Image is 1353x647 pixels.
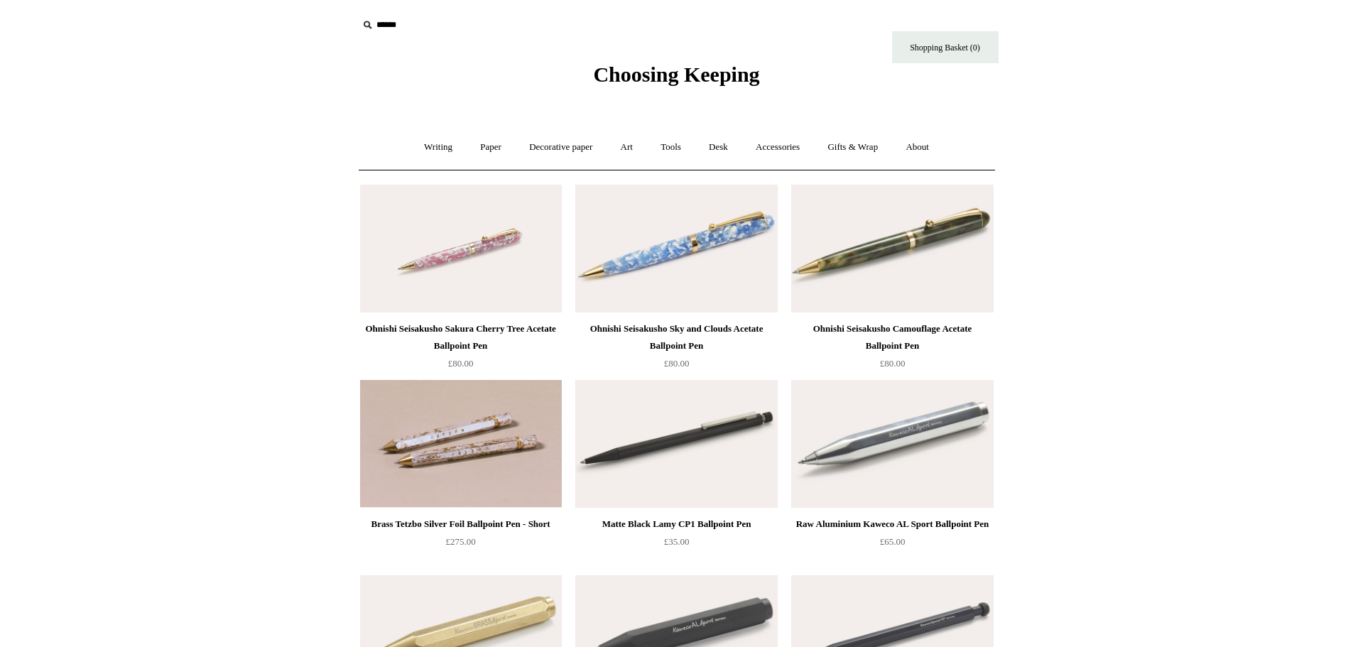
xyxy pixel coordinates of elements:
[893,129,942,166] a: About
[360,380,562,508] img: Brass Tetzbo Silver Foil Ballpoint Pen - Short
[364,320,558,354] div: Ohnishi Seisakusho Sakura Cherry Tree Acetate Ballpoint Pen
[579,320,773,354] div: Ohnishi Seisakusho Sky and Clouds Acetate Ballpoint Pen
[579,516,773,533] div: Matte Black Lamy CP1 Ballpoint Pen
[364,516,558,533] div: Brass Tetzbo Silver Foil Ballpoint Pen - Short
[360,380,562,508] a: Brass Tetzbo Silver Foil Ballpoint Pen - Short Brass Tetzbo Silver Foil Ballpoint Pen - Short
[360,185,562,312] img: Ohnishi Seisakusho Sakura Cherry Tree Acetate Ballpoint Pen
[608,129,646,166] a: Art
[743,129,813,166] a: Accessories
[791,380,993,508] a: Raw Aluminium Kaweco AL Sport Ballpoint Pen Raw Aluminium Kaweco AL Sport Ballpoint Pen
[360,516,562,574] a: Brass Tetzbo Silver Foil Ballpoint Pen - Short £275.00
[791,516,993,574] a: Raw Aluminium Kaweco AL Sport Ballpoint Pen £65.00
[593,62,759,86] span: Choosing Keeping
[516,129,605,166] a: Decorative paper
[880,536,906,547] span: £65.00
[575,185,777,312] a: Ohnishi Seisakusho Sky and Clouds Acetate Ballpoint Pen Ohnishi Seisakusho Sky and Clouds Acetate...
[664,358,690,369] span: £80.00
[448,358,474,369] span: £80.00
[648,129,694,166] a: Tools
[575,516,777,574] a: Matte Black Lamy CP1 Ballpoint Pen £35.00
[791,185,993,312] img: Ohnishi Seisakusho Camouflage Acetate Ballpoint Pen
[791,185,993,312] a: Ohnishi Seisakusho Camouflage Acetate Ballpoint Pen Ohnishi Seisakusho Camouflage Acetate Ballpoi...
[664,536,690,547] span: £35.00
[575,380,777,508] img: Matte Black Lamy CP1 Ballpoint Pen
[360,185,562,312] a: Ohnishi Seisakusho Sakura Cherry Tree Acetate Ballpoint Pen Ohnishi Seisakusho Sakura Cherry Tree...
[593,74,759,84] a: Choosing Keeping
[467,129,514,166] a: Paper
[815,129,891,166] a: Gifts & Wrap
[575,380,777,508] a: Matte Black Lamy CP1 Ballpoint Pen Matte Black Lamy CP1 Ballpoint Pen
[411,129,465,166] a: Writing
[696,129,741,166] a: Desk
[892,31,999,63] a: Shopping Basket (0)
[791,320,993,379] a: Ohnishi Seisakusho Camouflage Acetate Ballpoint Pen £80.00
[880,358,906,369] span: £80.00
[795,320,989,354] div: Ohnishi Seisakusho Camouflage Acetate Ballpoint Pen
[791,380,993,508] img: Raw Aluminium Kaweco AL Sport Ballpoint Pen
[575,320,777,379] a: Ohnishi Seisakusho Sky and Clouds Acetate Ballpoint Pen £80.00
[360,320,562,379] a: Ohnishi Seisakusho Sakura Cherry Tree Acetate Ballpoint Pen £80.00
[445,536,475,547] span: £275.00
[795,516,989,533] div: Raw Aluminium Kaweco AL Sport Ballpoint Pen
[575,185,777,312] img: Ohnishi Seisakusho Sky and Clouds Acetate Ballpoint Pen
